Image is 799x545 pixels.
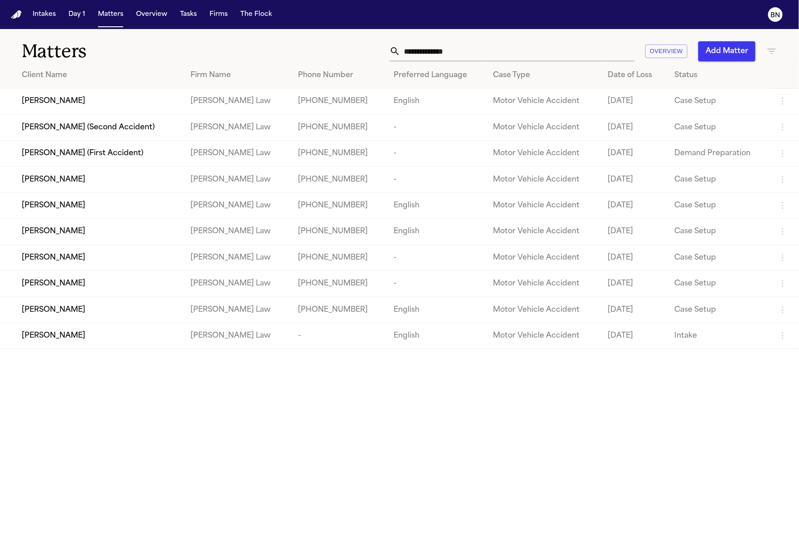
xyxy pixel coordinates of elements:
td: [PERSON_NAME] Law [183,167,291,192]
button: Matters [94,6,127,23]
td: [PERSON_NAME] Law [183,140,291,166]
td: [DATE] [600,245,667,270]
img: Finch Logo [11,10,22,19]
td: English [386,297,486,323]
td: [DATE] [600,114,667,140]
td: [DATE] [600,167,667,192]
button: Firms [206,6,231,23]
td: [PHONE_NUMBER] [291,245,386,270]
span: [PERSON_NAME] (Second Accident) [22,122,155,133]
div: Status [674,70,763,81]
div: Phone Number [298,70,379,81]
td: [PHONE_NUMBER] [291,167,386,192]
td: Motor Vehicle Accident [486,297,601,323]
td: Motor Vehicle Accident [486,114,601,140]
td: Motor Vehicle Accident [486,219,601,245]
td: [DATE] [600,192,667,218]
td: English [386,323,486,349]
span: [PERSON_NAME] [22,304,85,315]
span: [PERSON_NAME] [22,226,85,237]
td: Case Setup [667,245,770,270]
td: [PHONE_NUMBER] [291,192,386,218]
span: [PERSON_NAME] (First Accident) [22,148,143,159]
td: Case Setup [667,297,770,323]
td: Motor Vehicle Accident [486,140,601,166]
td: [PERSON_NAME] Law [183,88,291,114]
td: Demand Preparation [667,140,770,166]
td: English [386,192,486,218]
div: Date of Loss [608,70,660,81]
td: [PHONE_NUMBER] [291,140,386,166]
td: English [386,219,486,245]
td: [DATE] [600,219,667,245]
td: Case Setup [667,88,770,114]
td: [PERSON_NAME] Law [183,323,291,349]
td: [DATE] [600,297,667,323]
td: [PHONE_NUMBER] [291,88,386,114]
td: Case Setup [667,192,770,218]
span: [PERSON_NAME] [22,200,85,211]
td: [DATE] [600,271,667,297]
div: Client Name [22,70,176,81]
a: Home [11,10,22,19]
td: [DATE] [600,140,667,166]
td: Motor Vehicle Accident [486,192,601,218]
td: [PERSON_NAME] Law [183,271,291,297]
td: [PHONE_NUMBER] [291,271,386,297]
td: Case Setup [667,167,770,192]
button: Day 1 [65,6,89,23]
div: Case Type [493,70,594,81]
td: Motor Vehicle Accident [486,167,601,192]
td: Motor Vehicle Accident [486,323,601,349]
td: Intake [667,323,770,349]
td: [DATE] [600,323,667,349]
div: Preferred Language [394,70,479,81]
td: - [291,323,386,349]
button: Tasks [176,6,200,23]
td: [PHONE_NUMBER] [291,297,386,323]
span: [PERSON_NAME] [22,174,85,185]
td: - [386,140,486,166]
td: Case Setup [667,271,770,297]
td: [PHONE_NUMBER] [291,114,386,140]
td: English [386,88,486,114]
td: - [386,271,486,297]
button: Overview [132,6,171,23]
td: [PERSON_NAME] Law [183,245,291,270]
td: Case Setup [667,114,770,140]
button: The Flock [237,6,276,23]
td: - [386,167,486,192]
h1: Matters [22,40,239,63]
td: - [386,114,486,140]
span: [PERSON_NAME] [22,278,85,289]
span: [PERSON_NAME] [22,252,85,263]
button: Add Matter [698,41,755,61]
button: Overview [645,44,687,59]
td: Case Setup [667,219,770,245]
td: Motor Vehicle Accident [486,245,601,270]
td: - [386,245,486,270]
td: [DATE] [600,88,667,114]
td: Motor Vehicle Accident [486,88,601,114]
td: Motor Vehicle Accident [486,271,601,297]
div: Firm Name [190,70,283,81]
td: [PERSON_NAME] Law [183,192,291,218]
button: Intakes [29,6,59,23]
td: [PERSON_NAME] Law [183,219,291,245]
span: [PERSON_NAME] [22,330,85,341]
td: [PHONE_NUMBER] [291,219,386,245]
span: [PERSON_NAME] [22,96,85,107]
td: [PERSON_NAME] Law [183,297,291,323]
td: [PERSON_NAME] Law [183,114,291,140]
